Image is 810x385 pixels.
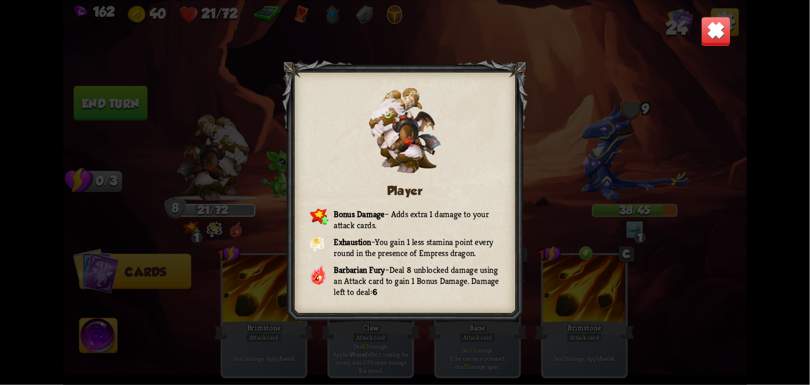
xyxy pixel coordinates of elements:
img: Bonus_Damage_Icon.png [310,208,328,225]
span: Deal 8 unblocked damage using an Attack card to gain 1 Bonus Damage. Damage left to deal: [334,264,500,297]
p: – [310,264,500,297]
img: Close_Button.png [701,16,731,46]
b: Exhaustion [334,236,371,247]
b: Barbarian Fury [334,264,385,275]
img: Barbarian_Dragon.png [368,88,441,173]
img: PowerOfThunder.png [310,236,325,253]
b: 6 [373,286,377,297]
b: Bonus Damage [334,208,385,220]
p: – Adds extra 1 damage to your attack cards. [310,208,500,231]
span: You gain 1 less stamina point every round in the presence of Empress dragon. [334,236,494,259]
h3: Player [310,183,500,197]
img: DragonFury.png [310,264,326,285]
p: – [310,236,500,259]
